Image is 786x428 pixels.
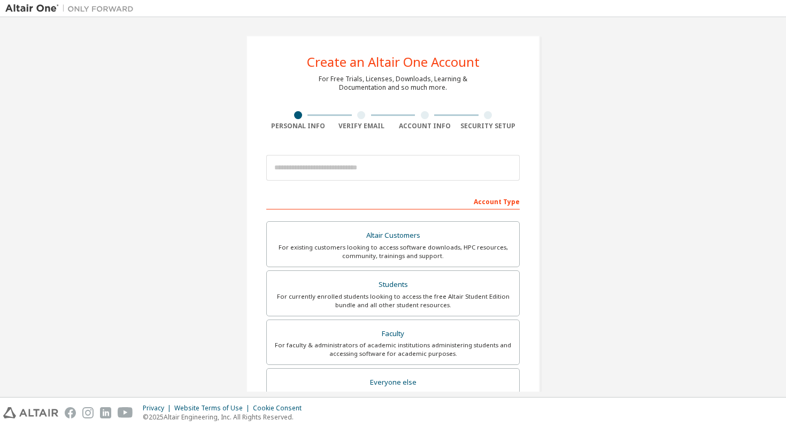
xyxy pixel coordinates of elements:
[319,75,467,92] div: For Free Trials, Licenses, Downloads, Learning & Documentation and so much more.
[143,413,308,422] p: © 2025 Altair Engineering, Inc. All Rights Reserved.
[266,122,330,130] div: Personal Info
[457,122,520,130] div: Security Setup
[5,3,139,14] img: Altair One
[174,404,253,413] div: Website Terms of Use
[273,326,513,341] div: Faculty
[273,228,513,243] div: Altair Customers
[273,277,513,292] div: Students
[273,292,513,309] div: For currently enrolled students looking to access the free Altair Student Edition bundle and all ...
[253,404,308,413] div: Cookie Consent
[273,243,513,260] div: For existing customers looking to access software downloads, HPC resources, community, trainings ...
[100,407,111,418] img: linkedin.svg
[307,56,480,68] div: Create an Altair One Account
[65,407,76,418] img: facebook.svg
[3,407,58,418] img: altair_logo.svg
[273,390,513,407] div: For individuals, businesses and everyone else looking to try Altair software and explore our prod...
[393,122,457,130] div: Account Info
[266,192,520,209] div: Account Type
[330,122,394,130] div: Verify Email
[118,407,133,418] img: youtube.svg
[273,341,513,358] div: For faculty & administrators of academic institutions administering students and accessing softwa...
[273,375,513,390] div: Everyone else
[143,404,174,413] div: Privacy
[82,407,94,418] img: instagram.svg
